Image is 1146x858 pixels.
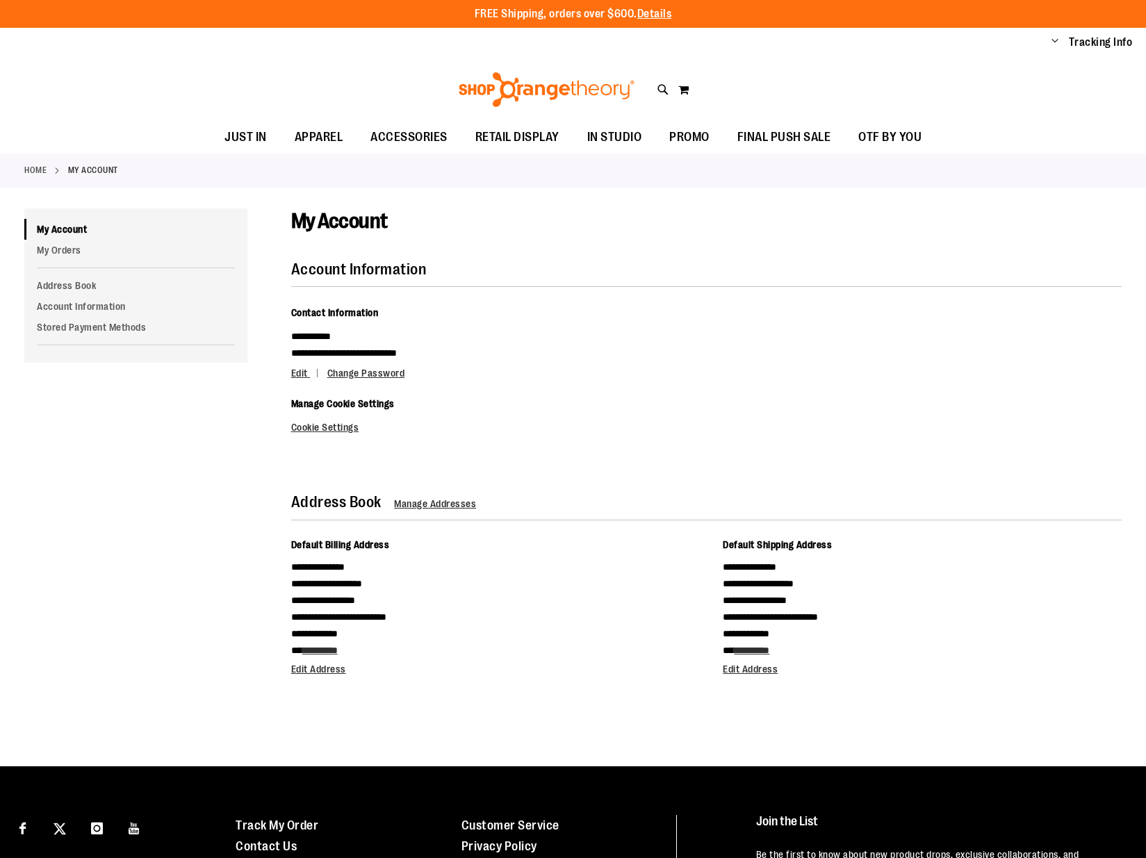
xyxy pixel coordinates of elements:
[291,307,379,318] span: Contact Information
[291,422,359,433] a: Cookie Settings
[85,815,109,839] a: Visit our Instagram page
[68,164,118,176] strong: My Account
[236,818,318,832] a: Track My Order
[737,122,831,153] span: FINAL PUSH SALE
[291,209,388,233] span: My Account
[10,815,35,839] a: Visit our Facebook page
[587,122,642,153] span: IN STUDIO
[24,219,247,240] a: My Account
[461,818,559,832] a: Customer Service
[475,6,672,22] p: FREE Shipping, orders over $600.
[291,368,308,379] span: Edit
[24,240,247,261] a: My Orders
[723,539,832,550] span: Default Shipping Address
[24,275,247,296] a: Address Book
[291,368,325,379] a: Edit
[295,122,343,153] span: APPAREL
[1069,35,1133,50] a: Tracking Info
[291,261,427,278] strong: Account Information
[291,539,390,550] span: Default Billing Address
[669,122,710,153] span: PROMO
[291,398,395,409] span: Manage Cookie Settings
[236,839,297,853] a: Contact Us
[327,368,405,379] a: Change Password
[461,839,537,853] a: Privacy Policy
[24,296,247,317] a: Account Information
[457,72,637,107] img: Shop Orangetheory
[24,164,47,176] a: Home
[48,815,72,839] a: Visit our X page
[122,815,147,839] a: Visit our Youtube page
[291,663,346,675] a: Edit Address
[394,498,476,509] a: Manage Addresses
[224,122,267,153] span: JUST IN
[370,122,448,153] span: ACCESSORIES
[24,317,247,338] a: Stored Payment Methods
[291,493,382,511] strong: Address Book
[723,663,778,675] a: Edit Address
[637,8,672,20] a: Details
[1051,35,1058,49] button: Account menu
[54,823,66,835] img: Twitter
[475,122,559,153] span: RETAIL DISPLAY
[858,122,922,153] span: OTF BY YOU
[756,815,1118,841] h4: Join the List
